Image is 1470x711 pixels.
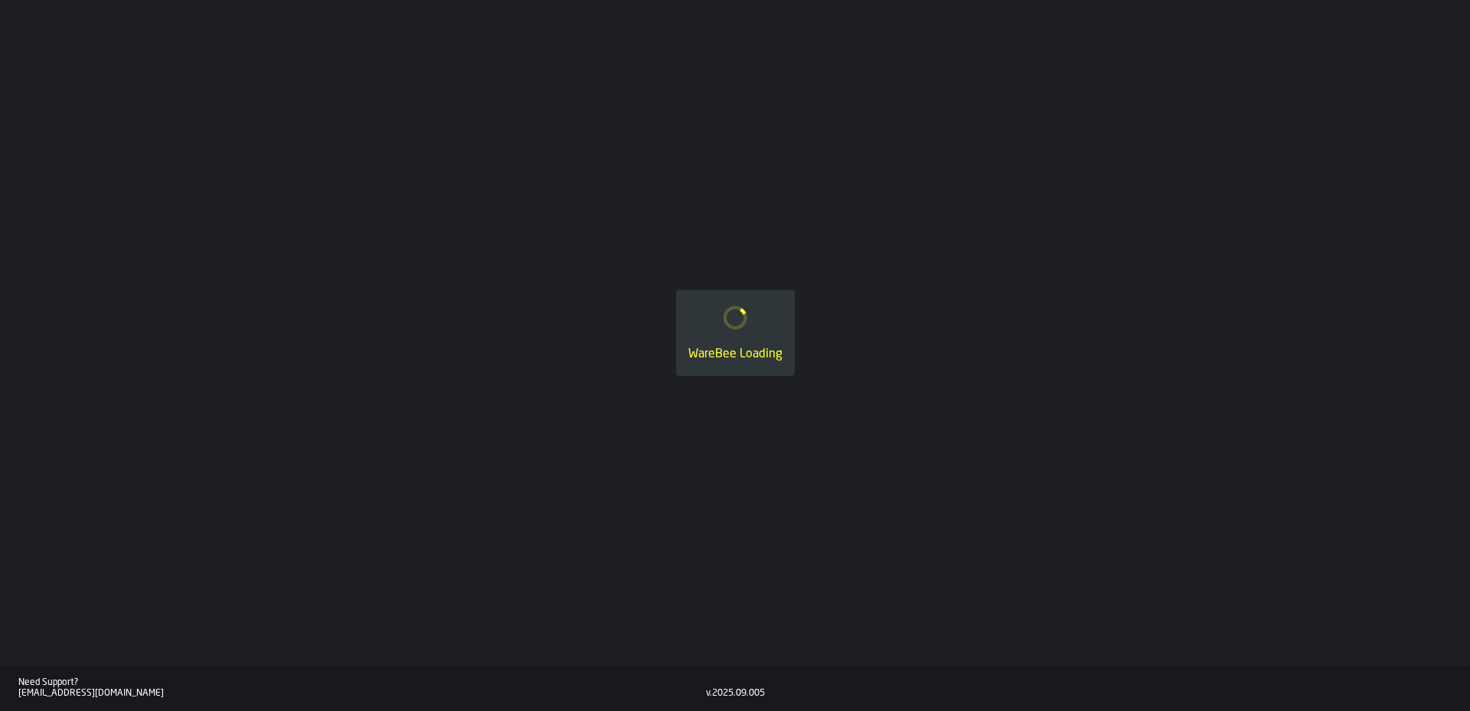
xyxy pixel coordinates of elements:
div: [EMAIL_ADDRESS][DOMAIN_NAME] [18,688,706,699]
div: WareBee Loading [688,345,782,364]
div: 2025.09.005 [712,688,765,699]
a: Need Support?[EMAIL_ADDRESS][DOMAIN_NAME] [18,677,706,699]
div: Need Support? [18,677,706,688]
div: v. [706,688,712,699]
